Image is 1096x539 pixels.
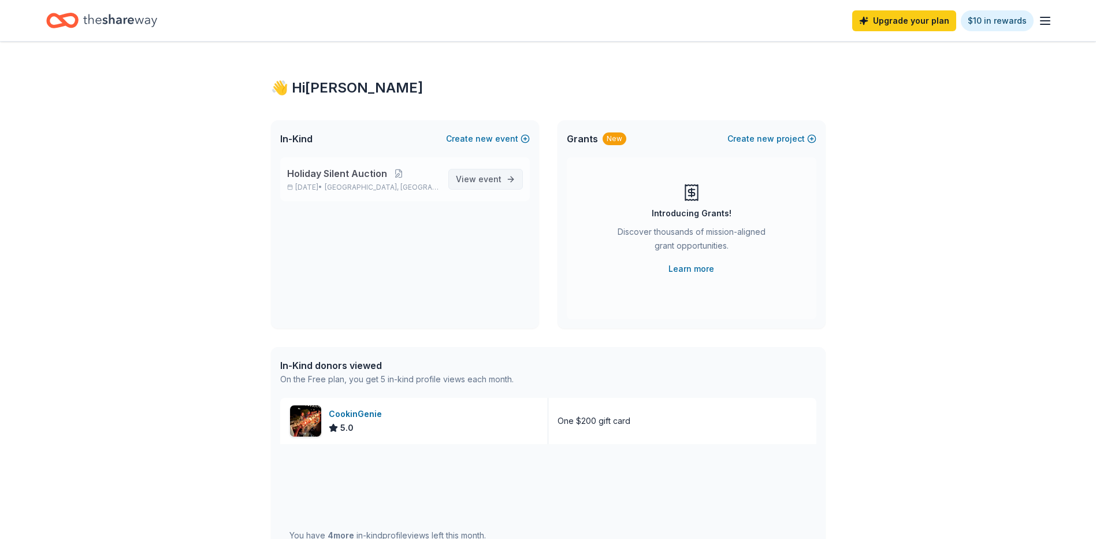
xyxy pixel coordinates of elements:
[280,359,514,372] div: In-Kind donors viewed
[46,7,157,34] a: Home
[652,206,731,220] div: Introducing Grants!
[287,167,387,180] span: Holiday Silent Auction
[340,421,354,435] span: 5.0
[961,10,1034,31] a: $10 in rewards
[727,132,816,146] button: Createnewproject
[280,132,313,146] span: In-Kind
[603,132,626,145] div: New
[456,172,501,186] span: View
[558,414,630,428] div: One $200 gift card
[287,183,439,192] p: [DATE] •
[668,262,714,276] a: Learn more
[446,132,530,146] button: Createnewevent
[613,225,770,257] div: Discover thousands of mission-aligned grant opportunities.
[290,405,321,437] img: Image for CookinGenie
[567,132,598,146] span: Grants
[475,132,493,146] span: new
[329,407,387,421] div: CookinGenie
[271,79,826,97] div: 👋 Hi [PERSON_NAME]
[478,174,501,184] span: event
[448,169,523,190] a: View event
[757,132,774,146] span: new
[852,10,956,31] a: Upgrade your plan
[280,372,514,386] div: On the Free plan, you get 5 in-kind profile views each month.
[325,183,439,192] span: [GEOGRAPHIC_DATA], [GEOGRAPHIC_DATA]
